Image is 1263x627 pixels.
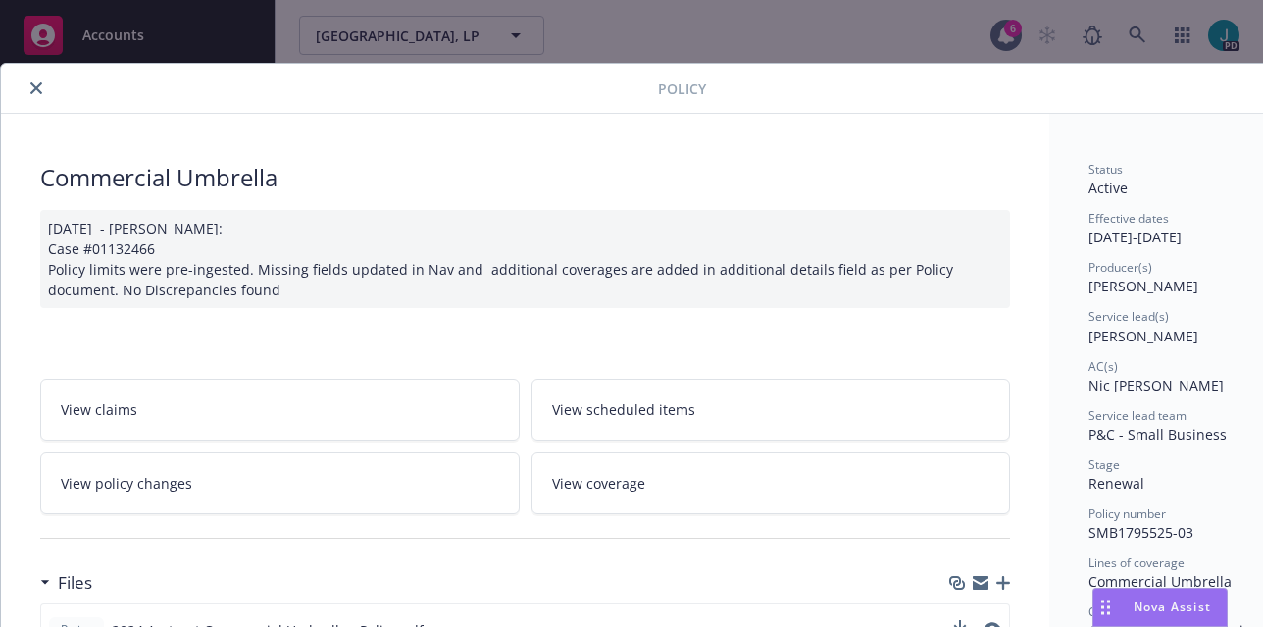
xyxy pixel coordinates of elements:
[40,452,520,514] a: View policy changes
[1088,210,1169,227] span: Effective dates
[61,473,192,494] span: View policy changes
[552,473,645,494] span: View coverage
[1088,425,1227,444] span: P&C - Small Business
[1088,505,1166,522] span: Policy number
[1088,572,1232,591] span: Commercial Umbrella
[1092,588,1228,627] button: Nova Assist
[61,399,137,420] span: View claims
[658,78,706,99] span: Policy
[1088,554,1185,571] span: Lines of coverage
[25,77,48,100] button: close
[1088,327,1198,345] span: [PERSON_NAME]
[1088,376,1224,394] span: Nic [PERSON_NAME]
[1088,523,1193,542] span: SMB1795525-03
[58,570,92,596] h3: Files
[531,452,1011,514] a: View coverage
[1088,308,1169,325] span: Service lead(s)
[1088,358,1118,375] span: AC(s)
[1088,161,1123,178] span: Status
[1088,259,1152,276] span: Producer(s)
[1088,179,1128,197] span: Active
[531,379,1011,441] a: View scheduled items
[552,399,695,420] span: View scheduled items
[40,379,520,441] a: View claims
[40,161,1010,194] div: Commercial Umbrella
[1088,456,1120,473] span: Stage
[1134,599,1211,615] span: Nova Assist
[40,210,1010,308] div: [DATE] - [PERSON_NAME]: Case #01132466 Policy limits were pre-ingested. Missing fields updated in...
[1088,474,1144,493] span: Renewal
[1088,277,1198,295] span: [PERSON_NAME]
[40,570,92,596] div: Files
[1088,407,1187,424] span: Service lead team
[1093,589,1118,626] div: Drag to move
[1088,603,1128,620] span: Carrier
